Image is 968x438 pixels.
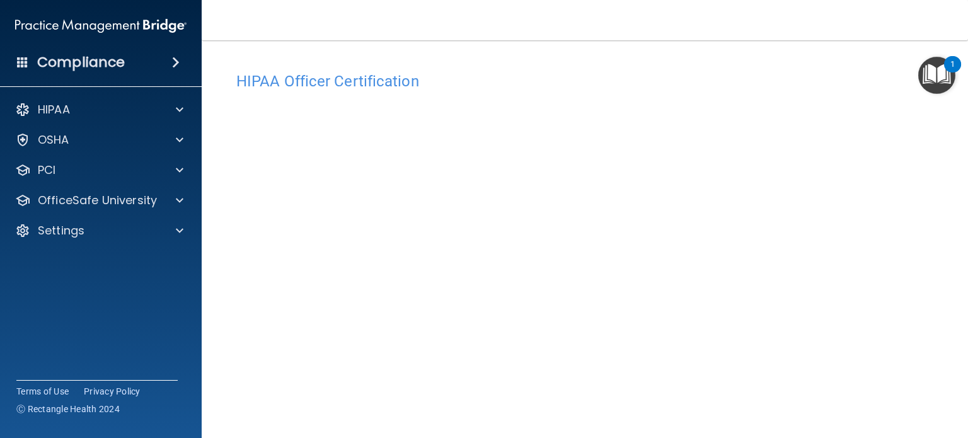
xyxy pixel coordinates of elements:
button: Open Resource Center, 1 new notification [918,57,955,94]
p: OfficeSafe University [38,193,157,208]
img: PMB logo [15,13,187,38]
p: PCI [38,163,55,178]
a: Settings [15,223,183,238]
a: OSHA [15,132,183,147]
a: Privacy Policy [84,385,141,398]
div: 1 [950,64,955,81]
a: HIPAA [15,102,183,117]
p: OSHA [38,132,69,147]
span: Ⓒ Rectangle Health 2024 [16,403,120,415]
a: PCI [15,163,183,178]
a: Terms of Use [16,385,69,398]
p: HIPAA [38,102,70,117]
a: OfficeSafe University [15,193,183,208]
h4: HIPAA Officer Certification [236,73,933,89]
h4: Compliance [37,54,125,71]
p: Settings [38,223,84,238]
